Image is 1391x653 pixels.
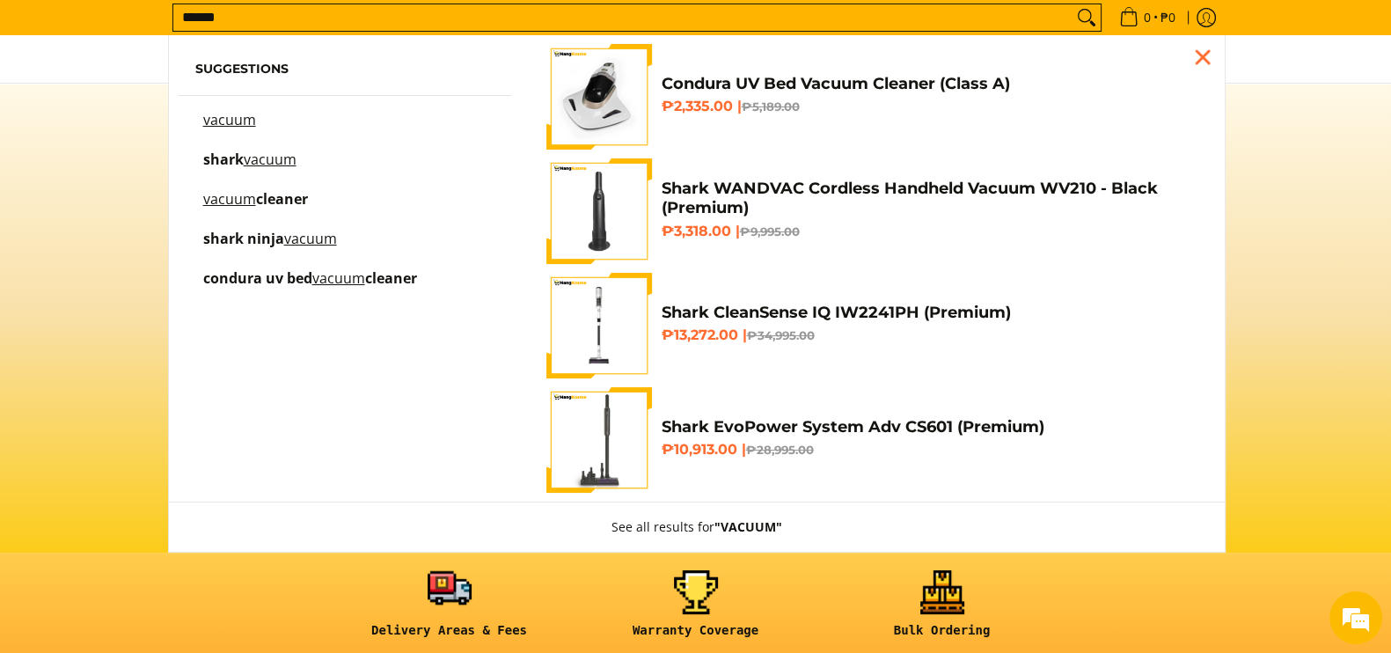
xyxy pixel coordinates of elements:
span: • [1114,8,1181,27]
a: vacuum cleaner [195,193,494,224]
a: shark-evopower-wireless-vacuum-full-view-mang-kosme Shark EvoPower System Adv CS601 (Premium) ₱10... [546,387,1197,493]
a: <h6><strong>Warranty Coverage</strong></h6> [582,570,810,652]
h4: Shark EvoPower System Adv CS601 (Premium) [661,417,1197,437]
p: condura uv bed vacuum cleaner [203,272,417,303]
a: shark ninja vacuum [195,232,494,263]
h6: ₱2,335.00 | [661,98,1197,115]
span: We're online! [102,208,243,385]
h6: ₱3,318.00 | [661,223,1197,240]
div: Chat with us now [92,99,296,121]
span: shark [203,150,244,169]
img: Condura UV Bed Vacuum Cleaner (Class A) [546,44,652,150]
img: shark-cleansense-cordless-stick-vacuum-front-full-view-mang-kosme [546,273,652,378]
h6: Suggestions [195,62,494,77]
img: shark-evopower-wireless-vacuum-full-view-mang-kosme [546,387,652,493]
a: Condura UV Bed Vacuum Cleaner (Class A) Condura UV Bed Vacuum Cleaner (Class A) ₱2,335.00 |₱5,189.00 [546,44,1197,150]
span: ₱0 [1158,11,1178,24]
h6: ₱10,913.00 | [661,441,1197,459]
mark: vacuum [244,150,297,169]
mark: vacuum [284,229,337,248]
button: Search [1073,4,1101,31]
span: condura uv bed [203,268,312,288]
a: <h6><strong>Delivery Areas & Fees</strong></h6> [335,570,564,652]
h6: ₱13,272.00 | [661,326,1197,344]
img: <h6><strong>Delivery Areas & Fees</strong></h6> [428,566,472,610]
button: See all results for"VACUUM" [594,503,800,552]
mark: vacuum [203,110,256,129]
del: ₱5,189.00 [741,99,799,114]
h4: Shark CleanSense IQ IW2241PH (Premium) [661,303,1197,323]
img: Shark WANDVAC Cordless Handheld Vacuum WV210 - Black (Premium) [546,158,652,264]
textarea: Type your message and hit 'Enter' [9,452,335,514]
span: cleaner [365,268,417,288]
div: Minimize live chat window [289,9,331,51]
div: Close pop up [1190,44,1216,70]
p: shark vacuum [203,153,297,184]
a: Shark WANDVAC Cordless Handheld Vacuum WV210 - Black (Premium) Shark WANDVAC Cordless Handheld Va... [546,158,1197,264]
a: shark-cleansense-cordless-stick-vacuum-front-full-view-mang-kosme Shark CleanSense IQ IW2241PH (P... [546,273,1197,378]
strong: "VACUUM" [714,518,782,535]
a: <h6><strong>Bulk Ordering</strong></h6> [828,570,1057,652]
a: vacuum [195,114,494,144]
span: cleaner [256,189,308,209]
p: vacuum cleaner [203,193,308,224]
del: ₱34,995.00 [746,328,814,342]
span: 0 [1141,11,1153,24]
h4: Condura UV Bed Vacuum Cleaner (Class A) [661,74,1197,94]
h4: Shark WANDVAC Cordless Handheld Vacuum WV210 - Black (Premium) [661,179,1197,218]
p: shark ninja vacuum [203,232,337,263]
a: shark vacuum [195,153,494,184]
p: vacuum [203,114,256,144]
span: shark ninja [203,229,284,248]
mark: vacuum [203,189,256,209]
del: ₱28,995.00 [745,443,813,457]
del: ₱9,995.00 [739,224,799,238]
a: condura uv bed vacuum cleaner [195,272,494,303]
mark: vacuum [312,268,365,288]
